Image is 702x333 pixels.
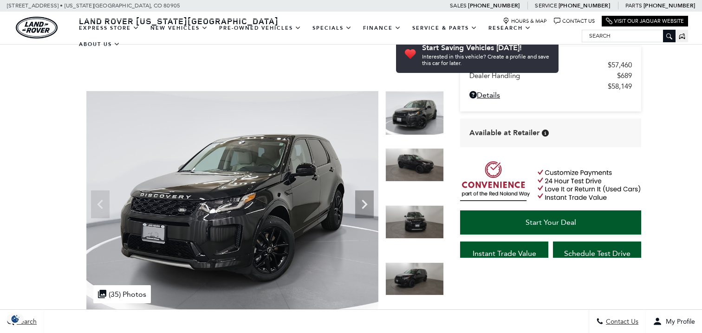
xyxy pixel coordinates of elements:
[7,2,180,9] a: [STREET_ADDRESS] • [US_STATE][GEOGRAPHIC_DATA], CO 80905
[469,72,632,80] a: Dealer Handling $689
[662,318,695,326] span: My Profile
[460,210,641,235] a: Start Your Deal
[542,130,549,137] div: Vehicle is in stock and ready for immediate delivery. Due to demand, availability is subject to c...
[468,2,520,9] a: [PHONE_NUMBER]
[93,285,151,303] div: (35) Photos
[385,148,444,182] img: New 2025 Santorini Black LAND ROVER S image 2
[73,36,126,52] a: About Us
[469,82,632,91] a: $58,149
[483,20,537,36] a: Research
[469,91,632,99] a: Details
[16,17,58,39] img: Land Rover
[5,314,26,324] img: Opt-Out Icon
[79,15,279,26] span: Land Rover [US_STATE][GEOGRAPHIC_DATA]
[617,72,632,80] span: $689
[582,30,675,41] input: Search
[526,218,576,227] span: Start Your Deal
[355,190,374,218] div: Next
[385,205,444,239] img: New 2025 Santorini Black LAND ROVER S image 3
[469,61,608,69] span: MSRP
[564,249,630,258] span: Schedule Test Drive
[73,15,284,26] a: Land Rover [US_STATE][GEOGRAPHIC_DATA]
[73,20,145,36] a: EXPRESS STORE
[643,2,695,9] a: [PHONE_NUMBER]
[460,242,548,266] a: Instant Trade Value
[469,72,617,80] span: Dealer Handling
[450,2,467,9] span: Sales
[608,82,632,91] span: $58,149
[86,91,378,310] img: New 2025 Santorini Black LAND ROVER S image 1
[145,20,214,36] a: New Vehicles
[307,20,357,36] a: Specials
[473,249,536,258] span: Instant Trade Value
[16,17,58,39] a: land-rover
[407,20,483,36] a: Service & Parts
[385,262,444,296] img: New 2025 Santorini Black LAND ROVER S image 4
[554,18,595,25] a: Contact Us
[73,20,582,52] nav: Main Navigation
[469,61,632,69] a: MSRP $57,460
[553,242,641,266] a: Schedule Test Drive
[625,2,642,9] span: Parts
[385,91,444,135] img: New 2025 Santorini Black LAND ROVER S image 1
[559,2,610,9] a: [PHONE_NUMBER]
[469,128,539,138] span: Available at Retailer
[535,2,557,9] span: Service
[5,314,26,324] section: Click to Open Cookie Consent Modal
[357,20,407,36] a: Finance
[214,20,307,36] a: Pre-Owned Vehicles
[608,61,632,69] span: $57,460
[606,18,684,25] a: Visit Our Jaguar Website
[604,318,638,326] span: Contact Us
[646,310,702,333] button: Open user profile menu
[503,18,547,25] a: Hours & Map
